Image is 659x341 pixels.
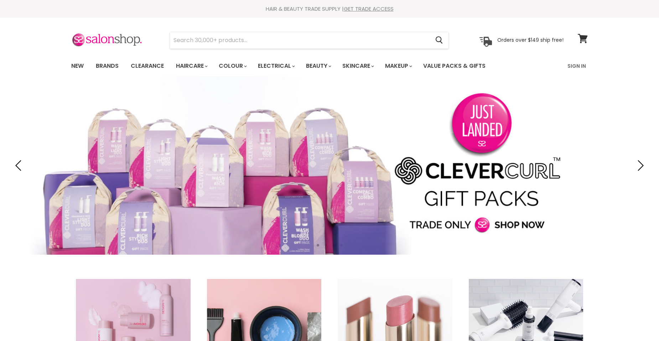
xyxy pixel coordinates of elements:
p: Orders over $149 ship free! [497,37,564,43]
a: Sign In [563,58,590,73]
ul: Main menu [66,56,527,76]
a: Electrical [253,58,299,73]
button: Search [430,32,448,49]
li: Page dot 4 [340,244,343,246]
a: Value Packs & Gifts [418,58,491,73]
a: Makeup [380,58,416,73]
a: GET TRADE ACCESS [344,5,394,12]
li: Page dot 3 [332,244,335,246]
input: Search [170,32,430,49]
button: Next [632,158,647,173]
a: Haircare [171,58,212,73]
li: Page dot 1 [317,244,319,246]
a: Clearance [125,58,169,73]
a: Colour [213,58,251,73]
a: Brands [90,58,124,73]
form: Product [170,32,449,49]
li: Page dot 2 [325,244,327,246]
a: New [66,58,89,73]
button: Previous [12,158,27,173]
a: Skincare [337,58,378,73]
div: HAIR & BEAUTY TRADE SUPPLY | [62,5,597,12]
nav: Main [62,56,597,76]
a: Beauty [301,58,336,73]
